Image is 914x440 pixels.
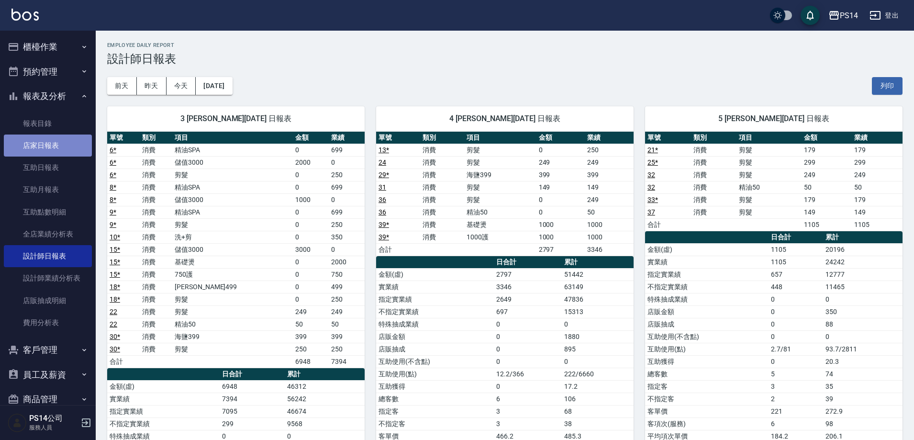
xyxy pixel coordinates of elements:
td: 250 [293,343,329,355]
td: 46674 [285,405,365,417]
td: 店販抽成 [645,318,769,330]
td: 249 [329,305,365,318]
td: 0 [293,218,329,231]
a: 設計師業績分析表 [4,267,92,289]
td: 20.3 [823,355,903,368]
td: 0 [329,243,365,256]
th: 日合計 [220,368,284,381]
td: 249 [585,156,634,169]
td: 消費 [140,231,172,243]
td: 洗+剪 [172,231,293,243]
td: 不指定客 [645,393,769,405]
td: 50 [585,206,634,218]
a: 店家日報表 [4,135,92,157]
td: 399 [293,330,329,343]
th: 單號 [645,132,691,144]
td: 249 [293,305,329,318]
td: 金額(虛) [376,268,494,281]
td: 消費 [140,318,172,330]
td: 56242 [285,393,365,405]
a: 32 [647,183,655,191]
td: 1880 [562,330,634,343]
button: 商品管理 [4,387,92,412]
td: 金額(虛) [645,243,769,256]
th: 項目 [464,132,536,144]
td: 剪髮 [736,206,802,218]
td: 總客數 [645,368,769,380]
td: 1105 [852,218,903,231]
td: 2000 [329,256,365,268]
td: 149 [536,181,585,193]
td: 12777 [823,268,903,281]
a: 互助日報表 [4,157,92,179]
td: 儲值3000 [172,193,293,206]
a: 37 [647,208,655,216]
td: 6 [769,417,823,430]
td: 2000 [293,156,329,169]
td: 消費 [420,156,464,169]
td: 剪髮 [172,169,293,181]
td: 179 [852,193,903,206]
td: 499 [329,281,365,293]
td: 1105 [769,256,823,268]
a: 報表目錄 [4,113,92,135]
td: 222/6660 [562,368,634,380]
td: 不指定實業績 [645,281,769,293]
td: 消費 [420,169,464,181]
button: 今天 [167,77,196,95]
td: 消費 [140,305,172,318]
td: 74 [823,368,903,380]
th: 業績 [329,132,365,144]
td: 金額(虛) [107,380,220,393]
td: 750 [329,268,365,281]
td: 0 [494,380,562,393]
p: 服務人員 [29,423,78,432]
button: 列印 [872,77,903,95]
a: 31 [379,183,386,191]
td: 1000 [293,193,329,206]
td: 3000 [293,243,329,256]
td: 2649 [494,293,562,305]
th: 業績 [852,132,903,144]
td: 精油SPA [172,144,293,156]
td: 精油SPA [172,206,293,218]
td: 750護 [172,268,293,281]
button: [DATE] [196,77,232,95]
td: 250 [329,343,365,355]
td: 客單價 [645,405,769,417]
td: 0 [769,318,823,330]
td: 11465 [823,281,903,293]
td: 2 [769,393,823,405]
td: 179 [802,144,852,156]
td: 697 [494,305,562,318]
td: 剪髮 [736,169,802,181]
td: 250 [329,218,365,231]
td: 消費 [140,218,172,231]
td: 剪髮 [464,156,536,169]
th: 項目 [736,132,802,144]
th: 金額 [293,132,329,144]
td: 1105 [802,218,852,231]
a: 互助月報表 [4,179,92,201]
td: 63149 [562,281,634,293]
th: 業績 [585,132,634,144]
button: 前天 [107,77,137,95]
td: 店販抽成 [376,343,494,355]
td: 剪髮 [464,181,536,193]
td: 0 [769,330,823,343]
td: 消費 [420,206,464,218]
td: 剪髮 [172,343,293,355]
td: 0 [329,156,365,169]
td: 39 [823,393,903,405]
td: 6 [494,393,562,405]
td: 106 [562,393,634,405]
h2: Employee Daily Report [107,42,903,48]
td: 250 [585,144,634,156]
td: 1000 [536,231,585,243]
a: 24 [379,158,386,166]
td: 3346 [585,243,634,256]
td: 消費 [691,169,737,181]
td: 剪髮 [172,305,293,318]
td: 0 [494,355,562,368]
a: 32 [647,171,655,179]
